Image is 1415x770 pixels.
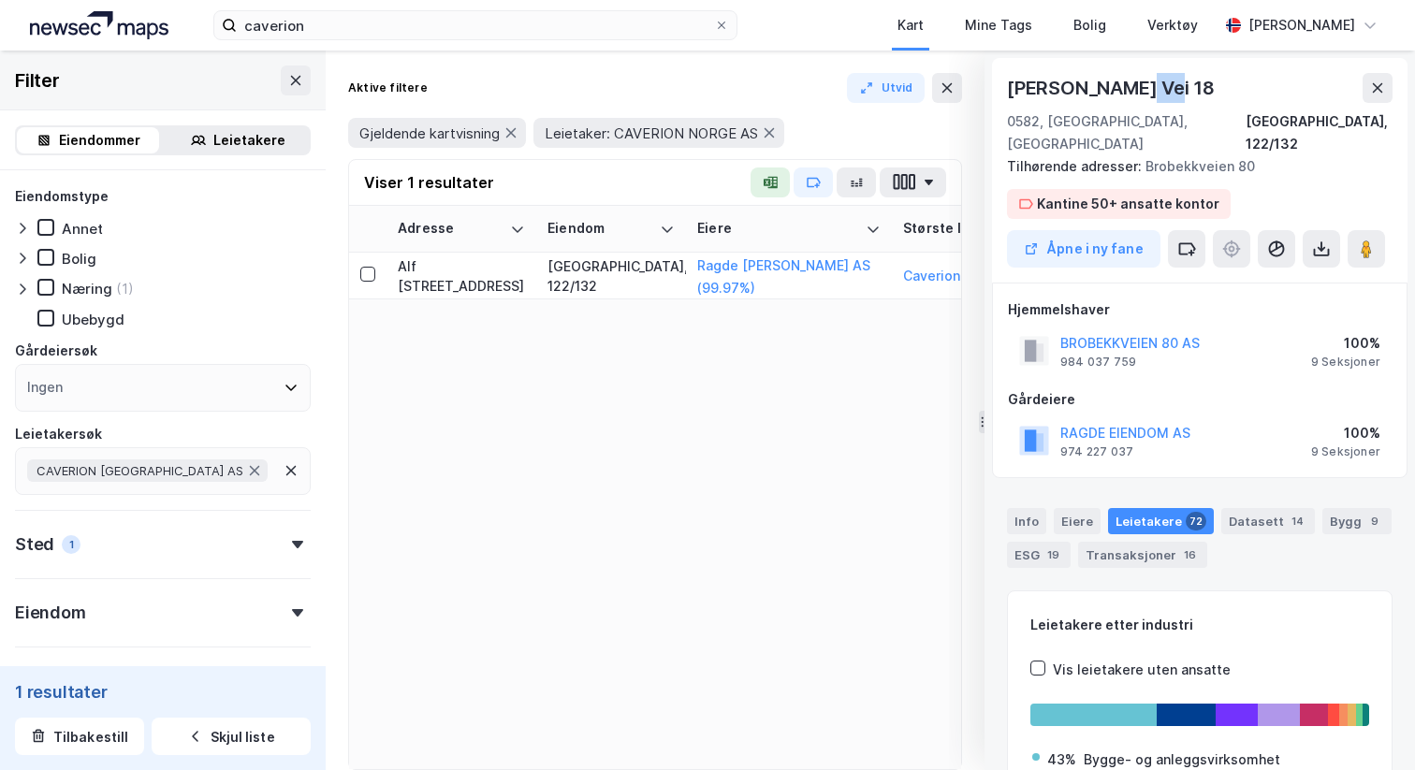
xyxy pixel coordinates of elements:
div: 100% [1311,422,1380,444]
div: Kantine 50+ ansatte kontor [1037,193,1219,215]
div: Eiere [697,220,858,238]
div: Eiendommer [59,129,140,152]
div: Mine Tags [965,14,1032,36]
div: Hjemmelshaver [1008,298,1392,321]
div: Leietakere [1108,508,1214,534]
input: Søk på adresse, matrikkel, gårdeiere, leietakere eller personer [237,11,714,39]
div: Bolig [62,250,96,268]
iframe: Chat Widget [1321,680,1415,770]
div: Alf [STREET_ADDRESS] [398,256,525,296]
div: Eiendom [547,220,652,238]
div: Aktive filtere [348,80,428,95]
div: [GEOGRAPHIC_DATA], 122/132 [547,256,675,296]
div: Annet [62,220,103,238]
div: Brobekkveien 80 [1007,155,1378,178]
span: Tilhørende adresser: [1007,158,1145,174]
div: Ubebygd [62,311,124,328]
div: Bolig [1073,14,1106,36]
button: Tilbakestill [15,718,144,755]
div: Leietakersøk [15,423,102,445]
div: Kontrollprogram for chat [1321,680,1415,770]
div: Leietakere etter industri [1030,614,1369,636]
div: Gårdeiere [1008,388,1392,411]
div: 0582, [GEOGRAPHIC_DATA], [GEOGRAPHIC_DATA] [1007,110,1246,155]
div: Eiendom [15,602,86,624]
div: Vis leietakere uten ansatte [1053,659,1231,681]
div: 100% [1311,332,1380,355]
img: logo.a4113a55bc3d86da70a041830d287a7e.svg [30,11,168,39]
div: Bygg [1322,508,1392,534]
div: 16 [1180,545,1200,564]
div: 9 Seksjoner [1311,444,1380,459]
div: Filter [15,65,60,95]
div: [PERSON_NAME] Vei 18 [1007,73,1218,103]
div: Verktøy [1147,14,1198,36]
div: Viser 1 resultater [364,171,494,194]
span: CAVERION [GEOGRAPHIC_DATA] AS [36,463,243,478]
div: Eiendomstype [15,185,109,208]
span: Leietaker: CAVERION NORGE AS [545,124,758,142]
button: Åpne i ny fane [1007,230,1160,268]
div: Gårdeiersøk [15,340,97,362]
div: Ingen [27,376,63,399]
div: Datasett [1221,508,1315,534]
div: [GEOGRAPHIC_DATA], 122/132 [1246,110,1393,155]
div: 9 [1365,512,1384,530]
div: Næring [62,280,112,298]
div: ESG [1007,542,1071,568]
div: [PERSON_NAME] [1248,14,1355,36]
div: Eiere [1054,508,1101,534]
div: 1 resultater [15,680,311,703]
button: Skjul liste [152,718,311,755]
div: 984 037 759 [1060,355,1136,370]
div: Transaksjoner [1078,542,1207,568]
div: 974 227 037 [1060,444,1133,459]
div: Sted [15,533,54,556]
div: 1 [62,535,80,554]
div: 72 [1186,512,1206,530]
div: Leietakere [213,129,285,152]
div: 14 [1288,512,1307,530]
div: Kart [897,14,924,36]
div: 19 [1043,545,1063,564]
div: 9 Seksjoner [1311,355,1380,370]
div: Adresse [398,220,503,238]
button: Utvid [847,73,926,103]
span: Gjeldende kartvisning [359,124,500,142]
div: Største leietaker [903,220,1064,238]
div: Info [1007,508,1046,534]
div: (1) [116,280,134,298]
